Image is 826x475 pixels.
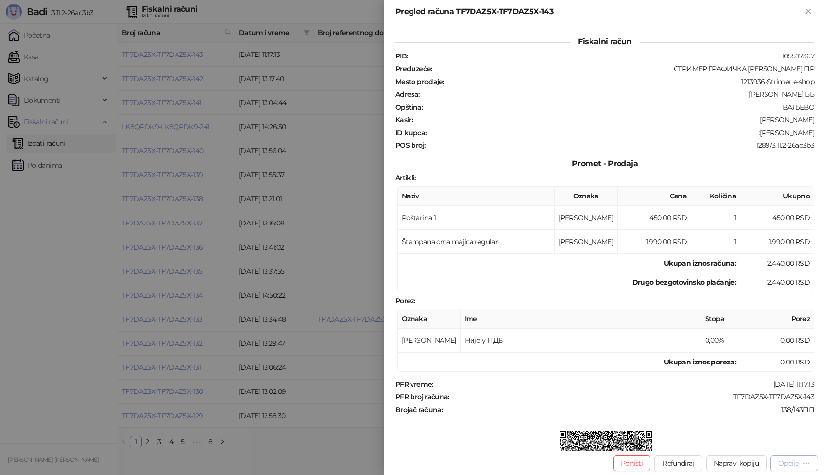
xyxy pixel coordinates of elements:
strong: PFR vreme : [395,380,433,389]
strong: PFR broj računa : [395,392,449,401]
td: 450,00 RSD [740,206,814,230]
strong: Porez : [395,296,415,305]
div: СТРИМЕР ГРАФИЧКА [PERSON_NAME] ПР [433,64,815,73]
th: Naziv [398,187,555,206]
span: Promet - Prodaja [564,159,646,168]
div: TF7DAZ5X-TF7DAZ5X-143 [450,392,815,401]
strong: Artikli : [395,173,415,182]
strong: Kasir : [395,115,413,124]
strong: Opština : [395,103,423,112]
div: :[PERSON_NAME] [427,128,815,137]
div: Pregled računa TF7DAZ5X-TF7DAZ5X-143 [395,6,802,18]
td: 1 [691,230,740,254]
td: 0,00 RSD [740,329,814,353]
th: Cena [618,187,691,206]
div: 105507367 [409,52,815,60]
td: [PERSON_NAME] [398,329,461,353]
div: 1213936-Strimer e-shop [445,77,815,86]
td: 0,00% [701,329,740,353]
div: [PERSON_NAME] [413,115,815,124]
td: 0,00 RSD [740,353,814,372]
div: [DATE] 11:17:13 [434,380,815,389]
td: 1 [691,206,740,230]
strong: Preduzeće : [395,64,432,73]
th: Količina [691,187,740,206]
span: Napravi kopiju [714,459,759,468]
strong: Adresa : [395,90,420,99]
th: Ukupno [740,187,814,206]
td: [PERSON_NAME] [555,206,618,230]
td: 2.440,00 RSD [740,254,814,273]
div: [PERSON_NAME] ББ [421,90,815,99]
th: Ime [461,309,701,329]
th: Stopa [701,309,740,329]
button: Poništi [613,455,651,471]
strong: Drugo bezgotovinsko plaćanje : [632,278,736,287]
button: Opcije [770,455,818,471]
strong: POS broj : [395,141,425,150]
button: Refundiraj [654,455,702,471]
td: Štampana crna majica regular [398,230,555,254]
td: [PERSON_NAME] [555,230,618,254]
button: Zatvori [802,6,814,18]
td: 450,00 RSD [618,206,691,230]
th: Oznaka [555,187,618,206]
div: ВАЉЕВО [424,103,815,112]
div: Opcije [778,459,798,468]
td: Није у ПДВ [461,329,701,353]
td: Poštarina 1 [398,206,555,230]
strong: Ukupan iznos poreza: [664,358,736,366]
td: 2.440,00 RSD [740,273,814,292]
th: Oznaka [398,309,461,329]
strong: Ukupan iznos računa : [664,259,736,268]
strong: Mesto prodaje : [395,77,444,86]
td: 1.990,00 RSD [740,230,814,254]
th: Porez [740,309,814,329]
div: 1289/3.11.2-26ac3b3 [426,141,815,150]
strong: ID kupca : [395,128,426,137]
button: Napravi kopiju [706,455,767,471]
strong: PIB : [395,52,408,60]
td: 1.990,00 RSD [618,230,691,254]
strong: Brojač računa : [395,405,442,414]
span: Fiskalni račun [570,37,639,46]
div: 138/143ПП [443,405,815,414]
